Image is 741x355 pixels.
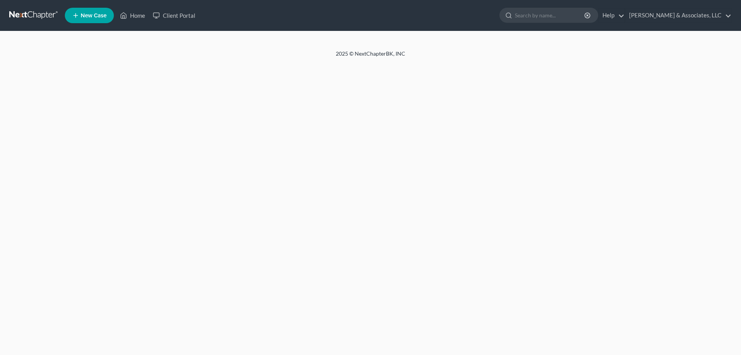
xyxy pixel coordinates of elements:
a: Home [116,8,149,22]
a: Client Portal [149,8,199,22]
div: 2025 © NextChapterBK, INC [151,50,590,64]
input: Search by name... [515,8,585,22]
span: New Case [81,13,107,19]
a: [PERSON_NAME] & Associates, LLC [625,8,731,22]
a: Help [599,8,624,22]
